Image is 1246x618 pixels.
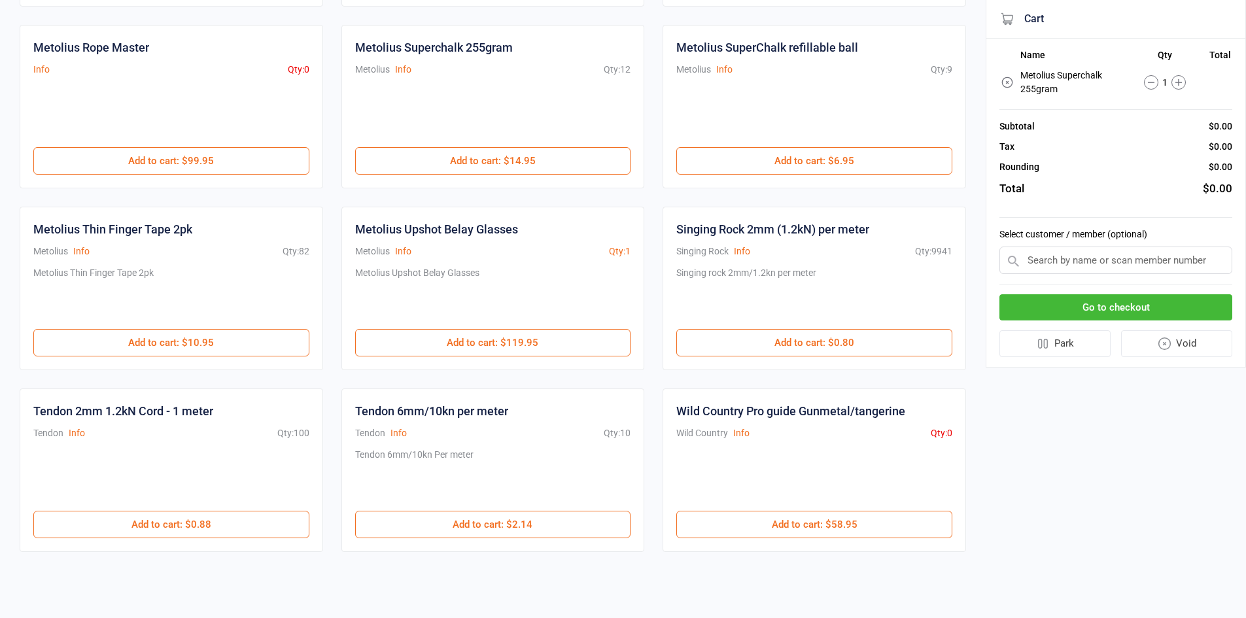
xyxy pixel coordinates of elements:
[604,426,631,440] div: Qty: 10
[931,63,952,77] div: Qty: 9
[33,426,63,440] div: Tendon
[33,220,192,238] div: Metolius Thin Finger Tape 2pk
[676,39,858,56] div: Metolius SuperChalk refillable ball
[1209,160,1232,174] div: $0.00
[355,63,390,77] div: Metolius
[999,247,1232,274] input: Search by name or scan member number
[915,245,952,258] div: Qty: 9941
[676,266,816,316] div: Singing rock 2mm/1.2kn per meter
[33,245,68,258] div: Metolius
[1209,140,1232,154] div: $0.00
[676,63,711,77] div: Metolius
[390,426,407,440] button: Info
[33,329,309,356] button: Add to cart: $10.95
[999,228,1232,241] label: Select customer / member (optional)
[676,402,905,420] div: Wild Country Pro guide Gunmetal/tangerine
[355,402,508,420] div: Tendon 6mm/10kn per meter
[1131,75,1200,90] div: 1
[1121,330,1233,357] button: Void
[999,140,1014,154] div: Tax
[676,426,728,440] div: Wild Country
[676,511,952,538] button: Add to cart: $58.95
[33,266,154,316] div: Metolius Thin Finger Tape 2pk
[999,160,1039,174] div: Rounding
[355,266,479,316] div: Metolius Upshot Belay Glasses
[355,511,631,538] button: Add to cart: $2.14
[395,245,411,258] button: Info
[1203,180,1232,197] div: $0.00
[1209,120,1232,133] div: $0.00
[676,329,952,356] button: Add to cart: $0.80
[355,329,631,356] button: Add to cart: $119.95
[355,39,513,56] div: Metolius Superchalk 255gram
[355,220,518,238] div: Metolius Upshot Belay Glasses
[355,147,631,175] button: Add to cart: $14.95
[1020,67,1130,98] td: Metolius Superchalk 255gram
[69,426,85,440] button: Info
[355,448,474,498] div: Tendon 6mm/10kn Per meter
[33,511,309,538] button: Add to cart: $0.88
[931,426,952,440] div: Qty: 0
[676,245,729,258] div: Singing Rock
[734,245,750,258] button: Info
[716,63,733,77] button: Info
[283,245,309,258] div: Qty: 82
[355,245,390,258] div: Metolius
[604,63,631,77] div: Qty: 12
[1131,50,1200,65] th: Qty
[355,426,385,440] div: Tendon
[676,147,952,175] button: Add to cart: $6.95
[73,245,90,258] button: Info
[999,330,1111,357] button: Park
[33,147,309,175] button: Add to cart: $99.95
[676,220,869,238] div: Singing Rock 2mm (1.2kN) per meter
[33,39,149,56] div: Metolius Rope Master
[277,426,309,440] div: Qty: 100
[1020,50,1130,65] th: Name
[999,120,1035,133] div: Subtotal
[33,402,213,420] div: Tendon 2mm 1.2kN Cord - 1 meter
[395,63,411,77] button: Info
[288,63,309,77] div: Qty: 0
[33,63,50,77] button: Info
[609,245,631,258] div: Qty: 1
[999,180,1024,197] div: Total
[1201,50,1231,65] th: Total
[999,294,1232,321] button: Go to checkout
[733,426,750,440] button: Info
